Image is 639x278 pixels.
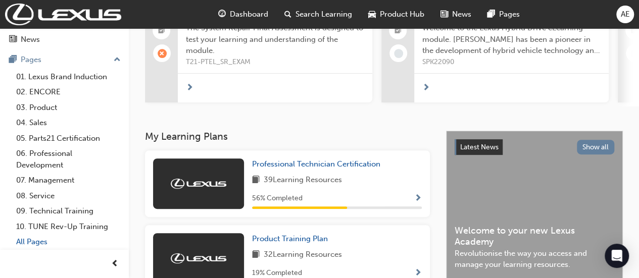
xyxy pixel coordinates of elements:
span: The System Repair Final Assessment is designed to test your learning and understanding of the mod... [186,22,364,57]
a: 07. Management [12,173,125,188]
a: 09. Technical Training [12,203,125,219]
span: Product Training Plan [252,234,328,243]
img: Trak [5,4,121,25]
span: car-icon [368,8,376,21]
a: 08. Service [12,188,125,204]
span: Professional Technician Certification [252,159,380,169]
span: News [452,9,471,20]
a: Product Training Plan [252,233,332,245]
span: pages-icon [487,8,495,21]
a: All Pages [12,234,125,250]
span: pages-icon [9,55,17,65]
a: search-iconSearch Learning [276,4,360,25]
span: book-icon [252,249,260,261]
span: news-icon [9,35,17,44]
span: T21-PTEL_SR_EXAM [186,57,364,68]
span: Show Progress [414,194,422,203]
span: guage-icon [218,8,226,21]
span: up-icon [114,53,121,67]
span: Welcome to your new Lexus Academy [455,225,614,248]
span: next-icon [422,84,430,93]
span: book-icon [252,174,260,187]
button: Pages [4,50,125,69]
span: 56 % Completed [252,193,303,204]
span: booktick-icon [631,24,638,37]
span: 39 Learning Resources [264,174,342,187]
span: search-icon [284,8,291,21]
span: booktick-icon [395,24,402,37]
span: Product Hub [380,9,424,20]
img: Trak [171,253,226,263]
div: Open Intercom Messenger [605,244,629,268]
span: booktick-icon [158,24,165,37]
button: AE [616,6,634,23]
a: guage-iconDashboard [210,4,276,25]
span: Pages [499,9,520,20]
span: Revolutionise the way you access and manage your learning resources. [455,248,614,270]
a: 04. Sales [12,115,125,131]
a: Professional Technician Certification [252,158,384,170]
a: News [4,30,125,49]
span: 32 Learning Resources [264,249,342,261]
div: News [21,34,40,45]
span: Welcome to the Lexus Hybrid Drive eLearning module. [PERSON_NAME] has been a pioneer in the devel... [422,22,601,57]
span: Latest News [460,143,499,151]
a: 10. TUNE Rev-Up Training [12,219,125,235]
a: 02. ENCORE [12,84,125,100]
span: learningRecordVerb_FAIL-icon [158,49,167,58]
a: 03. Product [12,100,125,116]
button: Show all [577,140,615,154]
span: learningRecordVerb_NONE-icon [394,49,403,58]
img: Trak [171,179,226,189]
h3: My Learning Plans [145,131,430,142]
a: 05. Parts21 Certification [12,131,125,146]
a: news-iconNews [432,4,479,25]
span: SPK22090 [422,57,601,68]
span: Show Progress [414,269,422,278]
span: Search Learning [296,9,352,20]
span: next-icon [186,84,193,93]
button: Show Progress [414,192,422,205]
a: Latest NewsShow all [455,139,614,155]
div: Pages [21,54,41,66]
span: Dashboard [230,9,268,20]
a: 01. Lexus Brand Induction [12,69,125,85]
a: 06. Professional Development [12,146,125,173]
span: AE [621,9,630,20]
span: news-icon [440,8,448,21]
a: car-iconProduct Hub [360,4,432,25]
span: prev-icon [111,258,119,270]
a: pages-iconPages [479,4,528,25]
